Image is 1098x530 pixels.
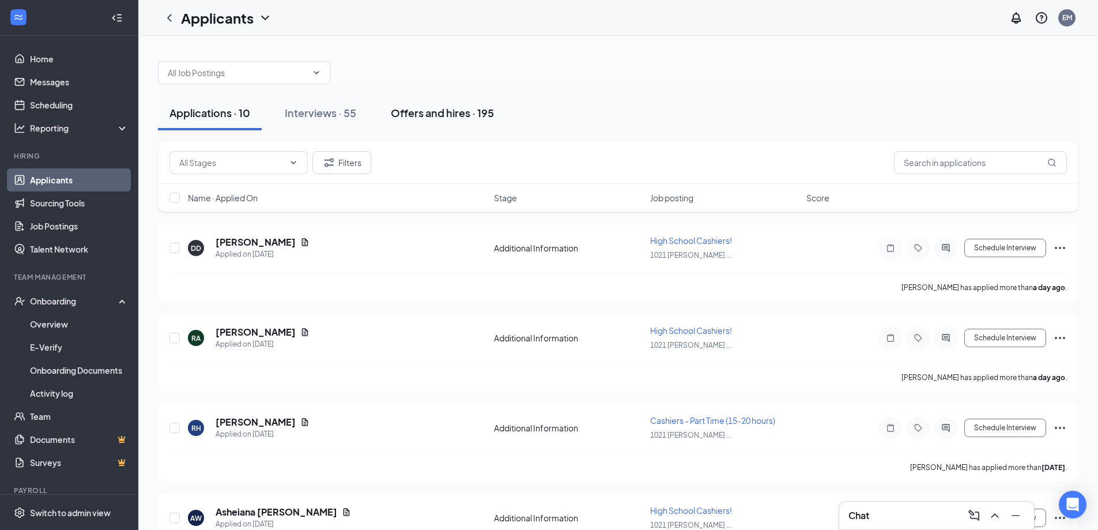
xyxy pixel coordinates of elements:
button: Schedule Interview [964,329,1046,347]
h5: [PERSON_NAME] [216,236,296,249]
input: All Stages [179,156,284,169]
span: 1021 [PERSON_NAME] ... [650,521,731,529]
span: Name · Applied On [188,192,258,204]
div: Additional Information [494,332,643,344]
span: 1021 [PERSON_NAME] ... [650,341,731,349]
a: Overview [30,313,129,336]
svg: Document [342,508,351,517]
h5: Asheiana [PERSON_NAME] [216,506,337,518]
a: Onboarding Documents [30,359,129,382]
svg: Note [884,243,897,253]
h5: [PERSON_NAME] [216,326,296,339]
div: Applied on [DATE] [216,428,310,440]
a: Applicants [30,168,129,191]
div: Additional Information [494,512,643,524]
div: DD [191,243,201,253]
div: Switch to admin view [30,507,111,518]
svg: Notifications [1009,11,1023,25]
div: Reporting [30,122,129,134]
span: 1021 [PERSON_NAME] ... [650,251,731,260]
svg: ChevronUp [988,509,1002,523]
svg: Filter [322,156,336,170]
svg: ActiveChat [939,333,953,343]
svg: ChevronLeft [163,11,176,25]
svg: ChevronDown [312,68,321,77]
svg: UserCheck [14,295,25,307]
button: ChevronUp [986,506,1004,525]
span: Stage [494,192,517,204]
a: Sourcing Tools [30,191,129,215]
div: Offers and hires · 195 [391,106,494,120]
div: RA [191,333,201,343]
span: High School Cashiers! [650,235,732,246]
button: Filter Filters [312,151,371,174]
div: Applications · 10 [169,106,250,120]
div: Interviews · 55 [285,106,356,120]
div: Additional Information [494,422,643,434]
input: All Job Postings [168,66,307,79]
svg: Tag [911,333,925,343]
a: Messages [30,70,129,93]
div: Applied on [DATE] [216,249,310,260]
span: 1021 [PERSON_NAME] ... [650,431,731,439]
svg: Note [884,333,897,343]
a: DocumentsCrown [30,428,129,451]
button: Minimize [1006,506,1025,525]
svg: Document [300,418,310,427]
svg: Tag [911,243,925,253]
a: Activity log [30,382,129,405]
svg: ChevronDown [289,158,298,167]
svg: Ellipses [1053,511,1067,525]
a: Job Postings [30,215,129,238]
a: Talent Network [30,238,129,261]
svg: Collapse [111,12,123,24]
a: Team [30,405,129,428]
span: Cashiers - Part Time (15-20 hours) [650,415,775,426]
a: Home [30,47,129,70]
div: AW [190,513,202,523]
svg: Settings [14,507,25,518]
div: Hiring [14,151,126,161]
svg: ActiveChat [939,243,953,253]
a: SurveysCrown [30,451,129,474]
div: Team Management [14,272,126,282]
svg: Document [300,328,310,337]
b: a day ago [1033,283,1065,292]
svg: Note [884,423,897,433]
svg: WorkstreamLogo [13,12,24,23]
svg: ComposeMessage [967,509,981,523]
button: ComposeMessage [965,506,983,525]
b: a day ago [1033,373,1065,382]
h5: [PERSON_NAME] [216,416,296,428]
div: Applied on [DATE] [216,518,351,530]
div: Open Intercom Messenger [1059,491,1086,518]
a: E-Verify [30,336,129,359]
svg: ActiveChat [939,423,953,433]
svg: Ellipses [1053,241,1067,255]
svg: Document [300,238,310,247]
svg: Ellipses [1053,331,1067,345]
a: Scheduling [30,93,129,116]
h1: Applicants [181,8,254,28]
svg: MagnifyingGlass [1047,158,1057,167]
div: Payroll [14,486,126,495]
div: Applied on [DATE] [216,339,310,350]
svg: Ellipses [1053,421,1067,435]
p: [PERSON_NAME] has applied more than . [901,283,1067,292]
div: RH [191,423,201,433]
svg: Analysis [14,122,25,134]
div: Onboarding [30,295,119,307]
div: Additional Information [494,242,643,254]
h3: Chat [848,509,869,522]
span: High School Cashiers! [650,505,732,516]
p: [PERSON_NAME] has applied more than . [910,463,1067,472]
span: Score [806,192,829,204]
b: [DATE] [1042,463,1065,472]
span: High School Cashiers! [650,325,732,336]
p: [PERSON_NAME] has applied more than . [901,373,1067,382]
button: Schedule Interview [964,419,1046,437]
svg: Tag [911,423,925,433]
input: Search in applications [894,151,1067,174]
svg: QuestionInfo [1035,11,1048,25]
